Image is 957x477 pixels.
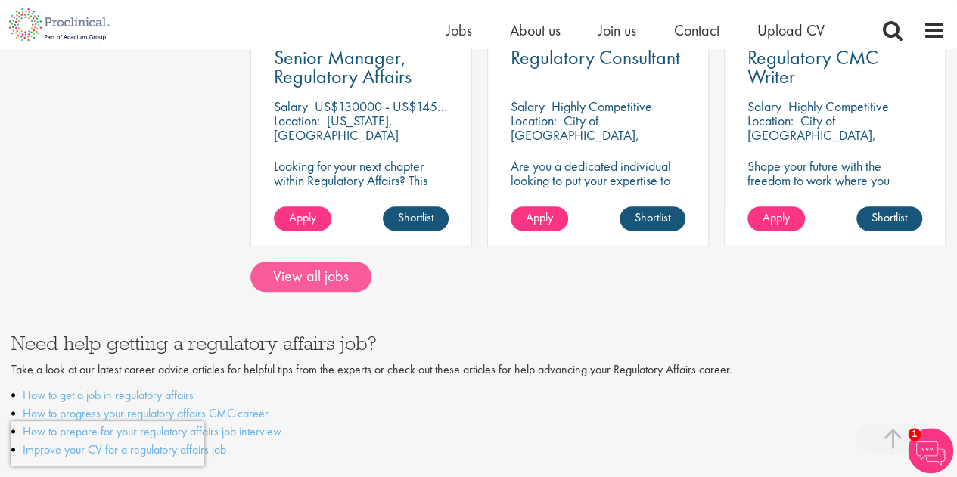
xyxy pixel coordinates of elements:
span: Regulatory CMC Writer [747,45,878,89]
p: Take a look at our latest career advice articles for helpful tips from the experts or check out t... [11,361,946,379]
a: How to progress your regulatory affairs CMC career [23,405,269,421]
a: Apply [511,206,568,231]
a: Apply [747,206,805,231]
a: Regulatory Consultant [511,48,685,67]
span: Apply [289,209,316,225]
span: Apply [526,209,553,225]
p: Highly Competitive [788,98,889,115]
p: City of [GEOGRAPHIC_DATA], [GEOGRAPHIC_DATA] [747,112,876,158]
span: Salary [511,98,545,115]
span: Location: [747,112,794,129]
span: Salary [274,98,308,115]
a: Senior Manager, Regulatory Affairs [274,48,449,86]
a: Jobs [446,20,472,40]
a: Contact [674,20,719,40]
p: [US_STATE], [GEOGRAPHIC_DATA] [274,112,399,144]
span: Location: [511,112,557,129]
a: Shortlist [620,206,685,231]
iframe: reCAPTCHA [11,421,204,466]
h3: Need help getting a regulatory affairs job? [11,333,946,353]
span: Salary [747,98,781,115]
a: About us [510,20,561,40]
img: Chatbot [908,428,953,473]
a: How to get a job in regulatory affairs [23,387,194,403]
span: Apply [763,209,790,225]
p: Highly Competitive [552,98,652,115]
span: Location: [274,112,320,129]
p: Looking for your next chapter within Regulatory Affairs? This position leading projects and worki... [274,159,449,231]
span: 1 [908,428,921,441]
a: Upload CV [757,20,825,40]
p: City of [GEOGRAPHIC_DATA], [GEOGRAPHIC_DATA] [511,112,639,158]
a: Regulatory CMC Writer [747,48,922,86]
span: Regulatory Consultant [511,45,680,70]
a: Shortlist [856,206,922,231]
p: Are you a dedicated individual looking to put your expertise to work fully flexibly in a remote p... [511,159,685,245]
p: Shape your future with the freedom to work where you thrive! Join our client in this fully remote... [747,159,922,216]
a: View all jobs [250,262,371,292]
span: Senior Manager, Regulatory Affairs [274,45,412,89]
a: Join us [598,20,636,40]
a: Apply [274,206,331,231]
p: US$130000 - US$145000 per annum [315,98,517,115]
a: Shortlist [383,206,449,231]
